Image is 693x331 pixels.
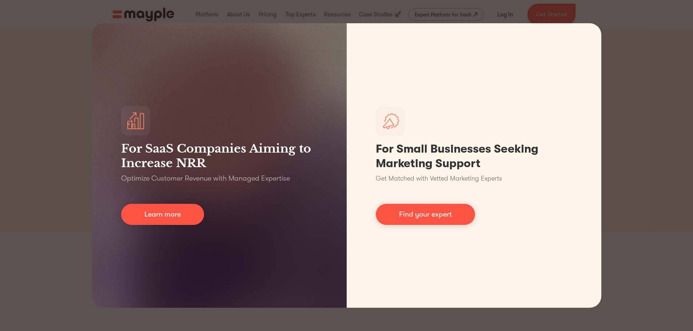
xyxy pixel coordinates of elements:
p: Get Matched with Vetted Marketing Experts [376,174,502,183]
p: Optimize Customer Revenue with Managed Expertise [121,173,290,183]
h3: For SaaS Companies Aiming to Increase NRR [121,141,318,170]
h1: For Small Businesses Seeking Marketing Support [376,142,572,171]
a: Find your expert [376,204,475,225]
a: Learn more [121,204,204,225]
